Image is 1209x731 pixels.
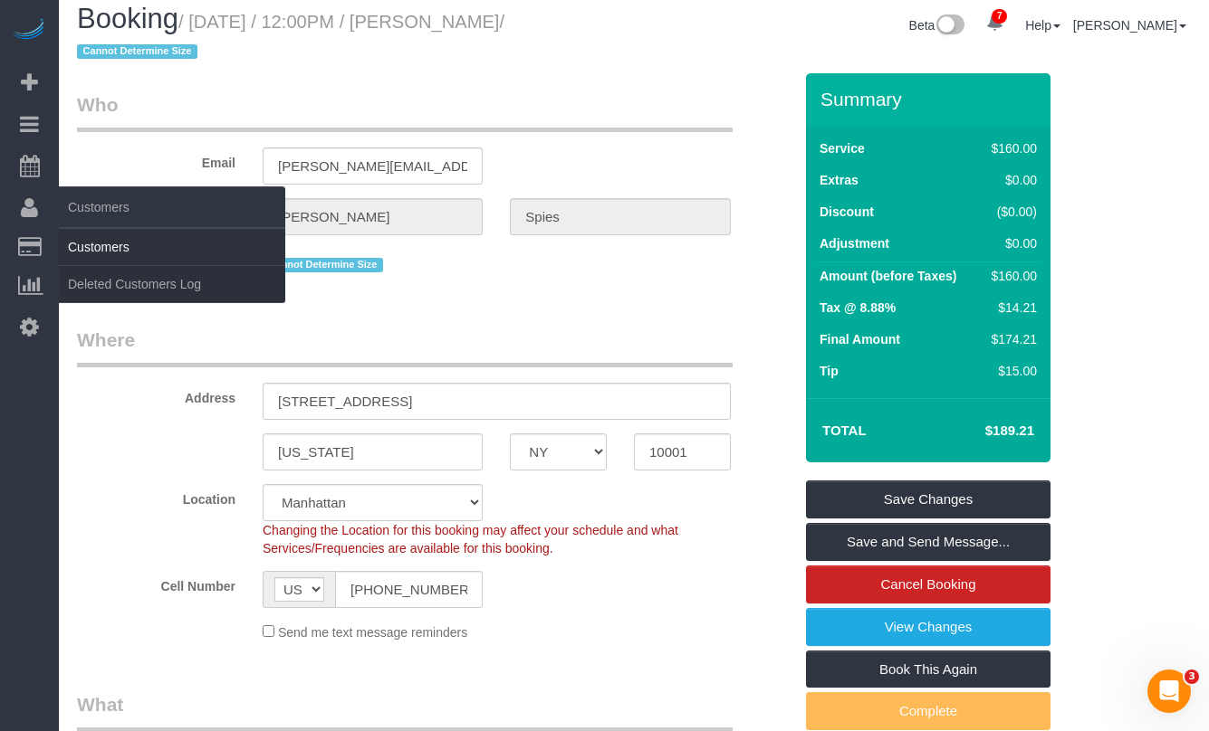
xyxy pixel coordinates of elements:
[935,14,964,38] img: New interface
[984,234,1037,252] div: $0.00
[263,523,678,555] span: Changing the Location for this booking may affect your schedule and what Services/Frequencies are...
[822,422,867,438] strong: Total
[77,327,733,367] legend: Where
[992,9,1007,24] span: 7
[63,383,249,407] label: Address
[984,139,1037,157] div: $160.00
[63,484,249,508] label: Location
[263,147,483,185] input: Email
[984,203,1037,221] div: ($0.00)
[263,258,383,272] span: Cannot Determine Size
[806,523,1051,561] a: Save and Send Message...
[263,198,483,235] input: First Name
[806,480,1051,518] a: Save Changes
[977,4,1012,43] a: 7
[335,571,483,608] input: Cell Number
[1025,18,1060,33] a: Help
[63,147,249,172] label: Email
[820,203,874,221] label: Discount
[59,229,285,265] a: Customers
[820,362,839,380] label: Tip
[59,186,285,228] span: Customers
[1185,669,1199,684] span: 3
[278,625,467,640] span: Send me text message reminders
[59,266,285,302] a: Deleted Customers Log
[820,267,956,285] label: Amount (before Taxes)
[263,433,483,470] input: City
[806,565,1051,603] a: Cancel Booking
[59,228,285,303] ul: Customers
[820,299,896,317] label: Tax @ 8.88%
[77,3,178,34] span: Booking
[1073,18,1186,33] a: [PERSON_NAME]
[634,433,731,470] input: Zip Code
[984,171,1037,189] div: $0.00
[77,12,504,62] small: / [DATE] / 12:00PM / [PERSON_NAME]
[909,18,965,33] a: Beta
[820,330,900,348] label: Final Amount
[984,267,1037,285] div: $160.00
[77,44,197,59] span: Cannot Determine Size
[820,234,889,252] label: Adjustment
[820,89,1041,109] h3: Summary
[11,18,47,43] img: Automaid Logo
[806,650,1051,688] a: Book This Again
[984,362,1037,380] div: $15.00
[820,139,865,157] label: Service
[77,91,733,132] legend: Who
[510,198,730,235] input: Last Name
[931,423,1034,439] h4: $189.21
[1147,669,1191,713] iframe: Intercom live chat
[63,571,249,595] label: Cell Number
[806,608,1051,646] a: View Changes
[820,171,859,189] label: Extras
[984,299,1037,317] div: $14.21
[984,330,1037,348] div: $174.21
